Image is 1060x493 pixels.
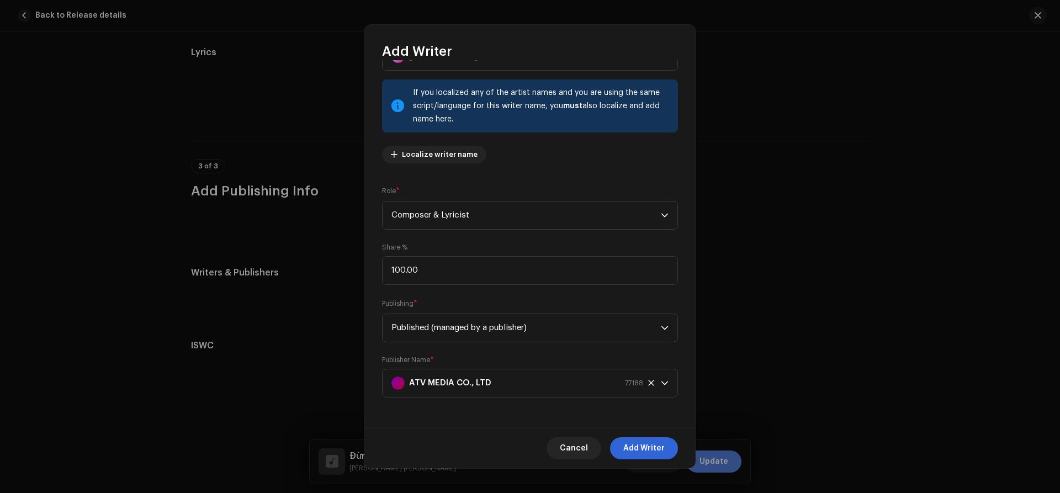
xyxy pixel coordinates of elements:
button: Cancel [547,437,601,459]
strong: must [563,102,582,110]
span: Published (managed by a publisher) [391,314,661,342]
div: If you localized any of the artist names and you are using the same script/language for this writ... [413,86,669,126]
label: Share % [382,243,407,252]
small: Publishing [382,298,414,309]
span: Add Writer [382,43,452,60]
span: 77188 [625,369,643,397]
button: Add Writer [610,437,678,459]
span: Add Writer [623,437,665,459]
div: dropdown trigger [661,202,669,229]
div: dropdown trigger [661,314,669,342]
strong: ATV MEDIA CO., LTD [409,369,491,397]
label: Publisher Name [382,356,434,364]
input: Enter share % [382,256,678,285]
span: Localize writer name [402,144,478,166]
span: ATV MEDIA CO., LTD [391,369,661,397]
div: dropdown trigger [661,369,669,397]
button: Localize writer name [382,146,486,163]
small: Role [382,185,396,197]
span: Cancel [560,437,588,459]
span: Composer & Lyricist [391,202,661,229]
